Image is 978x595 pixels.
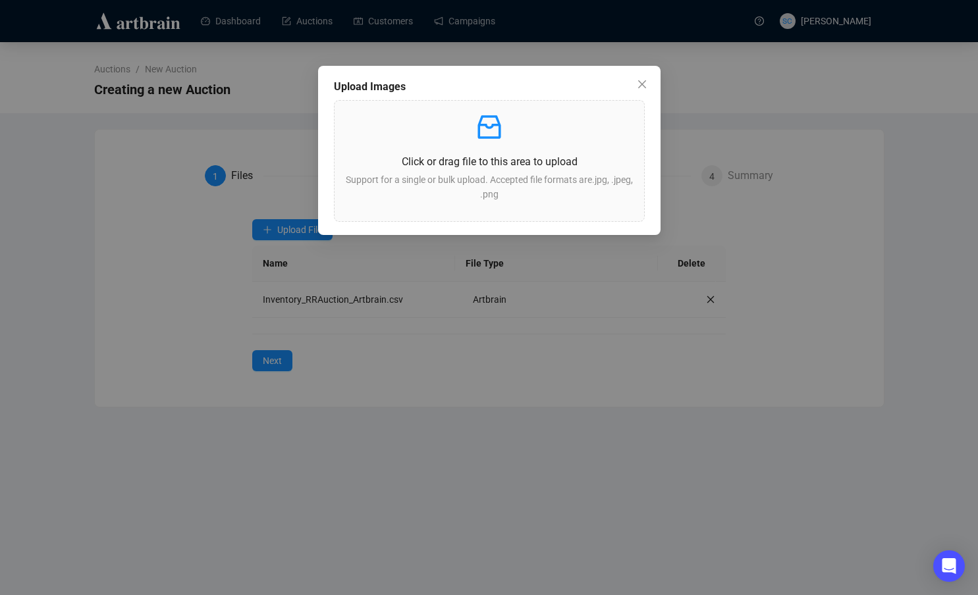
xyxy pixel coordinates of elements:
button: Close [632,74,653,95]
span: close [637,79,647,90]
p: Support for a single or bulk upload. Accepted file formats are .jpg, .jpeg, .png [345,172,634,201]
div: Open Intercom Messenger [933,550,965,582]
span: inboxClick or drag file to this area to uploadSupport for a single or bulk upload. Accepted file ... [335,101,644,221]
span: inbox [474,111,505,143]
div: Upload Images [334,79,645,95]
p: Click or drag file to this area to upload [345,153,634,170]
